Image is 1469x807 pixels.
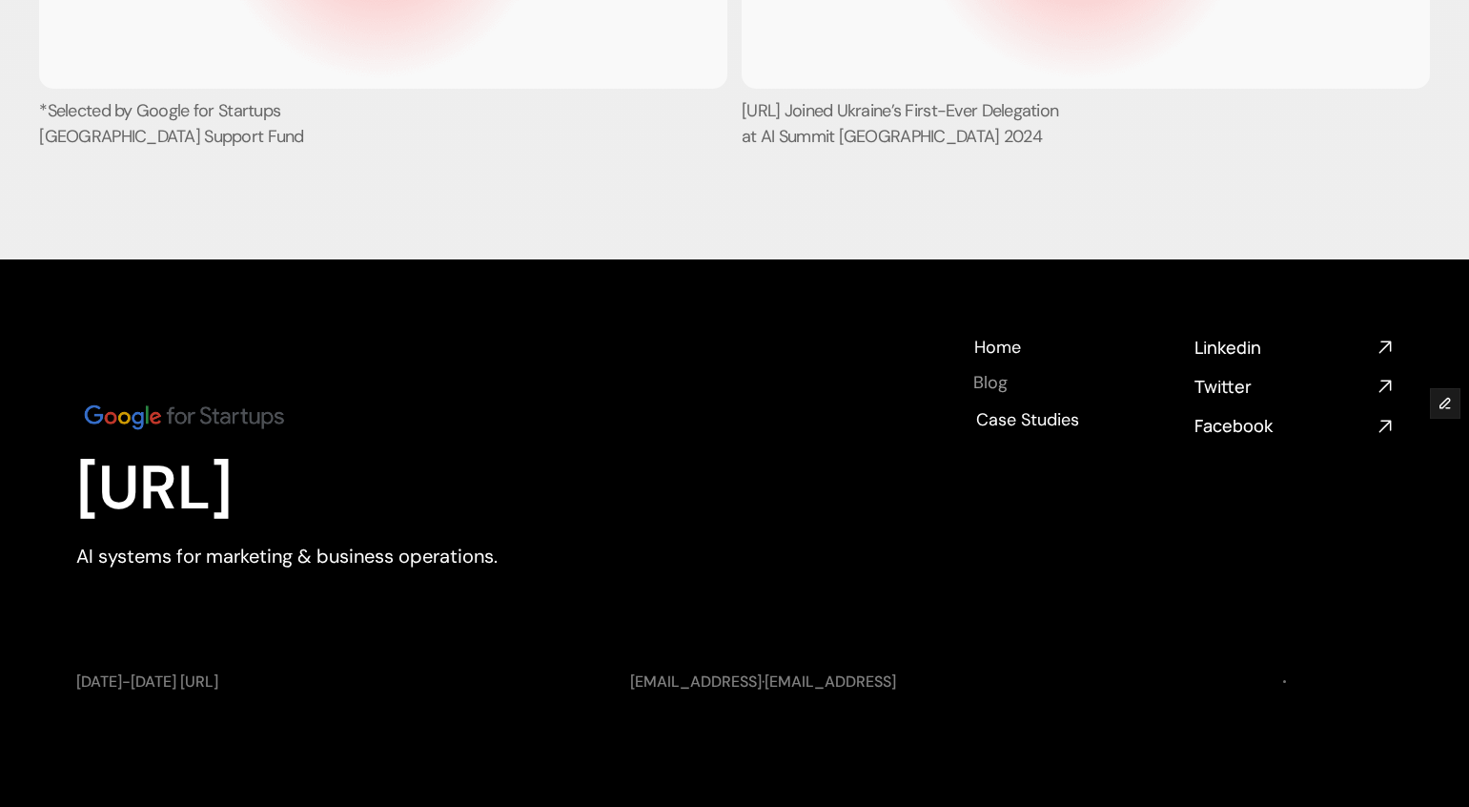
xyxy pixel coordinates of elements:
h4: Twitter [1194,375,1370,399]
a: [EMAIL_ADDRESS] [630,672,762,692]
p: [URL] Joined Ukraine’s First-Ever Delegation at AI Summit [GEOGRAPHIC_DATA] 2024 [742,98,1062,150]
a: Linkedin [1194,336,1393,360]
a: Twitter [1194,375,1393,399]
h1: [URL] [76,452,601,526]
p: *Selected by Google for Startups [GEOGRAPHIC_DATA] Support Fund [39,98,359,150]
p: · [630,672,1146,693]
a: Facebook [1194,414,1393,438]
h4: Home [974,336,1021,360]
p: [DATE]-[DATE] [URL] [76,672,592,693]
a: Home [973,336,1022,357]
nav: Social media links [1194,336,1393,439]
h4: Facebook [1194,414,1370,438]
a: [EMAIL_ADDRESS] [765,672,896,692]
a: Privacy Policy [1296,672,1393,692]
a: Blog [973,372,1008,393]
h4: Linkedin [1194,336,1370,360]
h4: Case Studies [976,408,1079,432]
h4: Blog [973,370,1008,394]
p: AI systems for marketing & business operations. [76,543,601,569]
button: Edit Framer Content [1431,389,1459,418]
nav: Footer navigation [973,336,1172,429]
a: Case Studies [973,408,1081,429]
a: Terms of Use [1183,672,1274,692]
